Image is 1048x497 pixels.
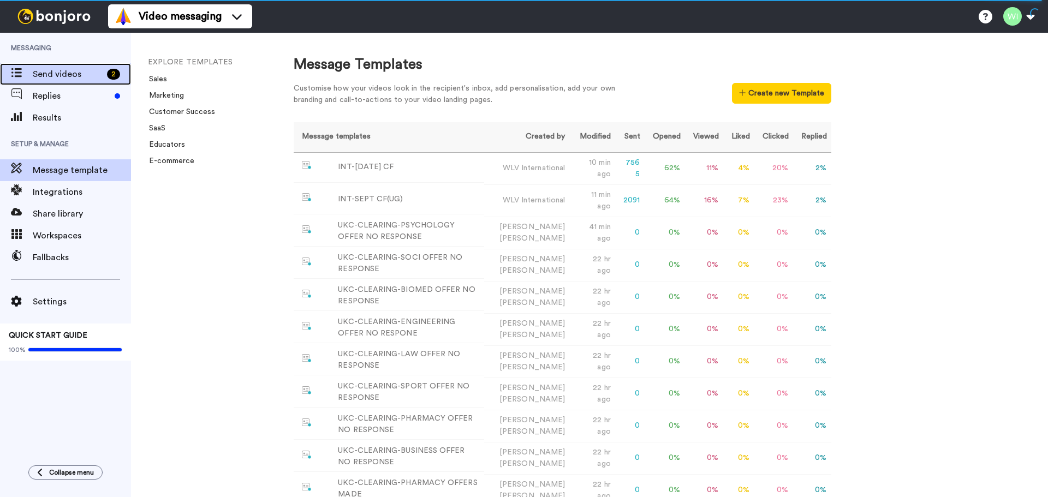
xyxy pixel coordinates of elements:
[615,217,645,249] td: 0
[569,378,615,410] td: 22 hr ago
[569,122,615,152] th: Modified
[499,235,565,242] span: [PERSON_NAME]
[338,194,403,205] div: INT-SEPT CF(UG)
[338,445,479,468] div: UKC-CLEARING-BUSINESS OFFER NO RESPONSE
[723,281,754,313] td: 0 %
[685,217,723,249] td: 0 %
[685,378,723,410] td: 0 %
[33,89,110,103] span: Replies
[723,345,754,378] td: 0 %
[33,111,131,124] span: Results
[338,413,479,436] div: UKC-CLEARING-PHARMACY OFFER NO RESPONSE
[645,345,685,378] td: 0 %
[793,378,831,410] td: 0 %
[754,217,793,249] td: 0 %
[28,465,103,480] button: Collapse menu
[484,122,569,152] th: Created by
[645,281,685,313] td: 0 %
[569,152,615,184] td: 10 min ago
[115,8,132,25] img: vm-color.svg
[33,164,131,177] span: Message template
[302,451,312,459] img: nextgen-template.svg
[685,152,723,184] td: 11 %
[685,249,723,281] td: 0 %
[302,418,312,427] img: nextgen-template.svg
[484,442,569,474] td: [PERSON_NAME]
[723,184,754,217] td: 7 %
[294,122,484,152] th: Message templates
[685,281,723,313] td: 0 %
[754,152,793,184] td: 20 %
[338,161,394,173] div: INT-[DATE] CF
[645,152,685,184] td: 62 %
[723,122,754,152] th: Liked
[723,217,754,249] td: 0 %
[148,57,295,68] li: EXPLORE TEMPLATES
[793,184,831,217] td: 2 %
[754,410,793,442] td: 0 %
[615,281,645,313] td: 0
[569,313,615,345] td: 22 hr ago
[615,184,645,217] td: 2091
[302,225,312,234] img: nextgen-template.svg
[615,410,645,442] td: 0
[645,249,685,281] td: 0 %
[685,313,723,345] td: 0 %
[499,460,565,468] span: [PERSON_NAME]
[685,122,723,152] th: Viewed
[484,217,569,249] td: [PERSON_NAME]
[499,331,565,339] span: [PERSON_NAME]
[645,378,685,410] td: 0 %
[569,442,615,474] td: 22 hr ago
[338,252,479,275] div: UKC-CLEARING-SOCI OFFER NO RESPONSE
[302,193,312,202] img: nextgen-template.svg
[49,468,94,477] span: Collapse menu
[338,316,479,339] div: UKC-CLEARING-ENGINEERING OFFER NO RESPONE
[615,345,645,378] td: 0
[142,141,185,148] a: Educators
[294,55,831,75] div: Message Templates
[302,290,312,298] img: nextgen-template.svg
[723,152,754,184] td: 4 %
[484,345,569,378] td: [PERSON_NAME]
[793,249,831,281] td: 0 %
[793,410,831,442] td: 0 %
[723,313,754,345] td: 0 %
[793,281,831,313] td: 0 %
[13,9,95,24] img: bj-logo-header-white.svg
[685,442,723,474] td: 0 %
[33,229,131,242] span: Workspaces
[754,345,793,378] td: 0 %
[302,354,312,363] img: nextgen-template.svg
[685,410,723,442] td: 0 %
[685,345,723,378] td: 0 %
[142,157,194,165] a: E-commerce
[793,345,831,378] td: 0 %
[685,184,723,217] td: 16 %
[569,249,615,281] td: 22 hr ago
[338,381,479,404] div: UKC-CLEARING-SPORT OFFER NO RESPONSE
[33,251,131,264] span: Fallbacks
[615,249,645,281] td: 0
[645,122,685,152] th: Opened
[793,217,831,249] td: 0 %
[338,349,479,372] div: UKC-CLEARING-LAW OFFER NO RESPONSE
[754,249,793,281] td: 0 %
[484,184,569,217] td: WLV
[732,83,831,104] button: Create new Template
[139,9,222,24] span: Video messaging
[569,281,615,313] td: 22 hr ago
[107,69,120,80] div: 2
[484,249,569,281] td: [PERSON_NAME]
[793,313,831,345] td: 0 %
[645,410,685,442] td: 0 %
[33,207,131,220] span: Share library
[615,442,645,474] td: 0
[142,108,215,116] a: Customer Success
[484,378,569,410] td: [PERSON_NAME]
[9,345,26,354] span: 100%
[521,196,565,204] span: International
[33,295,131,308] span: Settings
[33,68,103,81] span: Send videos
[569,217,615,249] td: 41 min ago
